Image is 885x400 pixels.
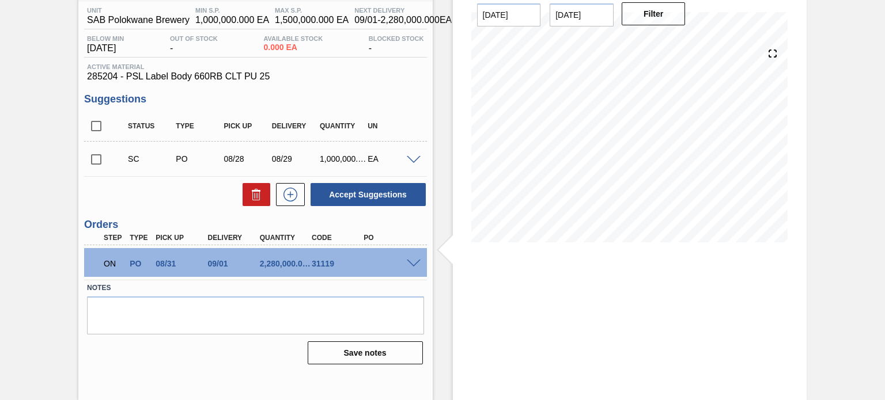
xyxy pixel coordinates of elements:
div: PO [361,234,418,242]
div: 1,000,000.000 [317,154,369,163]
span: Out Of Stock [170,35,218,42]
span: 09/01 - 2,280,000.000 EA [354,15,452,25]
div: EA [365,154,417,163]
div: Type [173,122,225,130]
div: Suggestion Created [125,154,177,163]
input: mm/dd/yyyy [477,3,541,26]
div: Purchase order [173,154,225,163]
span: 0.000 EA [263,43,323,52]
label: Notes [87,280,423,296]
span: Available Stock [263,35,323,42]
div: 31119 [309,259,366,268]
span: MIN S.P. [195,7,269,14]
div: New suggestion [270,183,305,206]
button: Save notes [308,341,423,364]
span: MAX S.P. [275,7,349,14]
span: 1,000,000.000 EA [195,15,269,25]
span: 1,500,000.000 EA [275,15,349,25]
div: 2,280,000.000 [257,259,314,268]
div: 08/28/2025 [221,154,274,163]
div: Code [309,234,366,242]
div: - [366,35,427,54]
div: Delivery [269,122,322,130]
div: 08/29/2025 [269,154,322,163]
span: Next Delivery [354,7,452,14]
div: Negotiating Order [101,251,127,276]
span: Blocked Stock [369,35,424,42]
button: Filter [622,2,686,25]
div: Type [127,234,153,242]
div: Quantity [317,122,369,130]
div: Accept Suggestions [305,182,427,207]
div: Status [125,122,177,130]
div: UN [365,122,417,130]
span: Unit [87,7,190,14]
div: Pick up [153,234,210,242]
span: SAB Polokwane Brewery [87,15,190,25]
p: ON [104,259,124,268]
span: 285204 - PSL Label Body 660RB CLT PU 25 [87,71,423,82]
div: Delivery [205,234,262,242]
div: Delete Suggestions [237,183,270,206]
div: Quantity [257,234,314,242]
div: Pick up [221,122,274,130]
span: Below Min [87,35,124,42]
span: [DATE] [87,43,124,54]
div: Purchase order [127,259,153,268]
h3: Orders [84,219,426,231]
div: - [167,35,221,54]
input: mm/dd/yyyy [550,3,614,26]
div: 08/31/2025 [153,259,210,268]
div: 09/01/2025 [205,259,262,268]
div: Step [101,234,127,242]
button: Accept Suggestions [311,183,426,206]
span: Active Material [87,63,423,70]
h3: Suggestions [84,93,426,105]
